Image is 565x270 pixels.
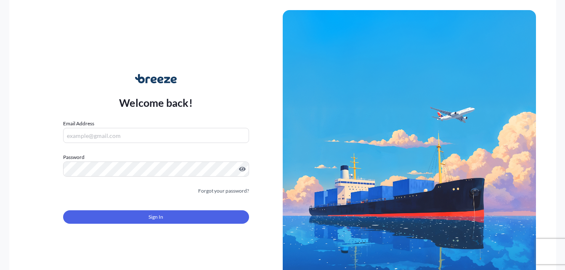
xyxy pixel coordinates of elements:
[149,213,163,221] span: Sign In
[63,210,249,224] button: Sign In
[63,128,249,143] input: example@gmail.com
[239,166,246,172] button: Show password
[119,96,193,109] p: Welcome back!
[63,119,94,128] label: Email Address
[198,187,249,195] a: Forgot your password?
[63,153,249,161] label: Password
